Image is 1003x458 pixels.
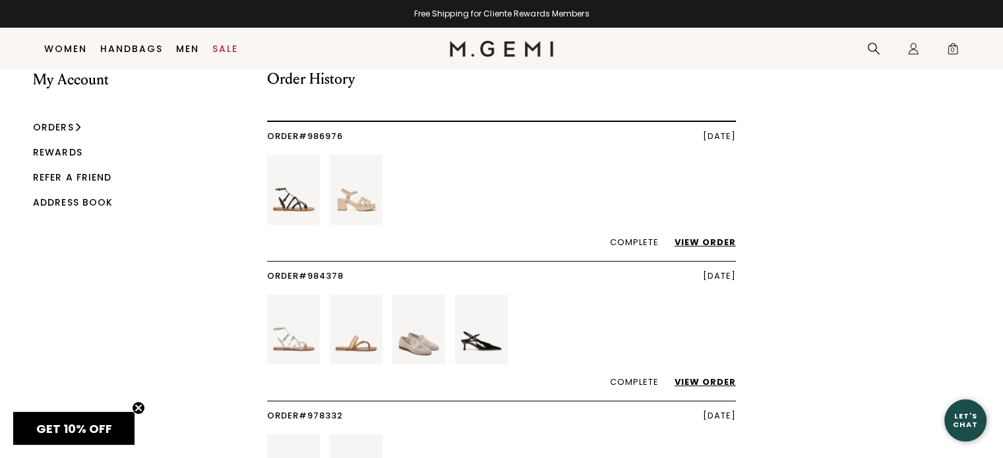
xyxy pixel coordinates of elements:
img: small chevron [75,123,80,131]
a: View Order [661,376,736,388]
a: Sale [212,43,238,54]
div: [DATE] [703,272,736,281]
a: Address Book [33,196,113,209]
a: Handbags [100,43,163,54]
div: GET 10% OFFClose teaser [13,412,135,445]
a: Rewards [33,146,82,159]
a: Refer a Friend [33,171,111,184]
a: Men [176,43,199,54]
a: Orders [33,121,74,134]
span: 0 [946,45,959,58]
div: [DATE] [703,411,736,421]
div: Let's Chat [944,412,987,428]
img: M.Gemi [450,41,553,57]
button: Close teaser [132,401,145,415]
li: My Account [33,71,113,121]
a: Order#978332 [267,409,343,422]
a: Women [44,43,87,54]
div: Complete [267,238,736,248]
a: View Order [661,236,736,248]
div: Complete [267,378,736,387]
div: [DATE] [703,132,736,142]
a: Order#984378 [267,270,344,282]
a: Order#986976 [267,130,343,142]
div: Order History [267,71,736,122]
span: GET 10% OFF [36,420,112,437]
